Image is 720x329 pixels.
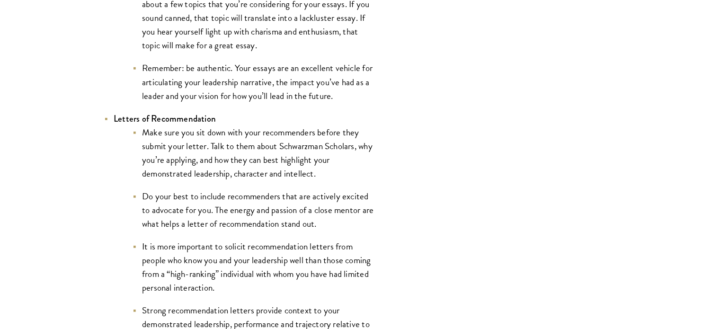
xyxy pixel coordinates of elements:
[133,189,374,231] li: Do your best to include recommenders that are actively excited to advocate for you. The energy an...
[133,61,374,102] li: Remember: be authentic. Your essays are an excellent vehicle for articulating your leadership nar...
[114,112,216,125] strong: Letters of Recommendation
[133,125,374,180] li: Make sure you sit down with your recommenders before they submit your letter. Talk to them about ...
[133,240,374,294] li: It is more important to solicit recommendation letters from people who know you and your leadersh...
